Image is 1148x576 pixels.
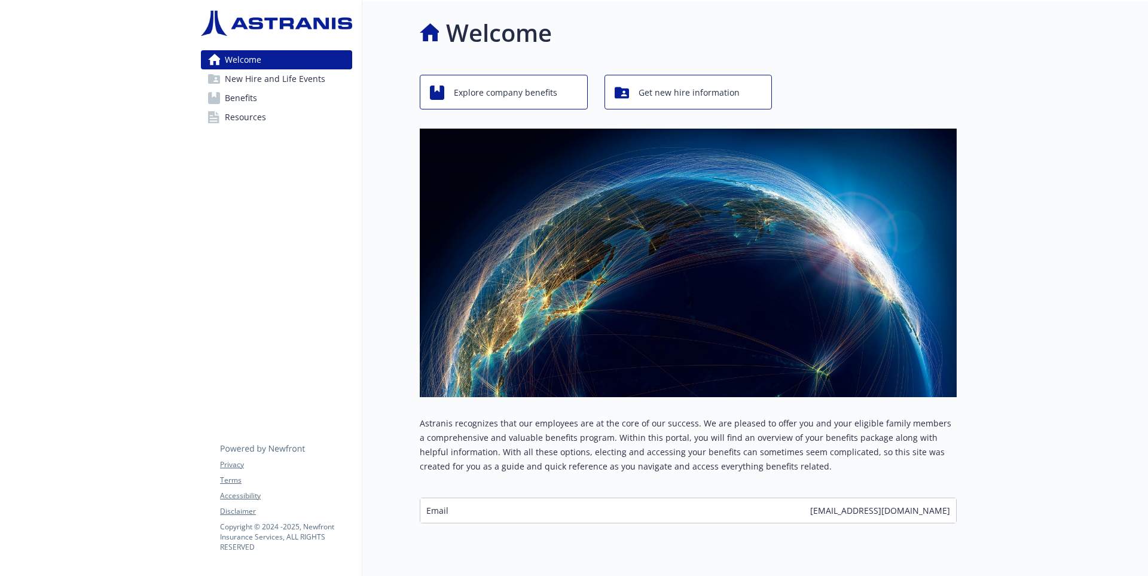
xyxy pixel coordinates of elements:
[426,504,448,517] span: Email
[225,69,325,89] span: New Hire and Life Events
[225,50,261,69] span: Welcome
[201,89,352,108] a: Benefits
[454,81,557,104] span: Explore company benefits
[420,416,957,474] p: Astranis recognizes that our employees are at the core of our success. We are pleased to offer yo...
[810,504,950,517] span: [EMAIL_ADDRESS][DOMAIN_NAME]
[420,129,957,397] img: overview page banner
[201,108,352,127] a: Resources
[225,89,257,108] span: Benefits
[420,75,588,109] button: Explore company benefits
[225,108,266,127] span: Resources
[639,81,740,104] span: Get new hire information
[201,69,352,89] a: New Hire and Life Events
[604,75,773,109] button: Get new hire information
[220,506,352,517] a: Disclaimer
[220,490,352,501] a: Accessibility
[220,459,352,470] a: Privacy
[220,522,352,552] p: Copyright © 2024 - 2025 , Newfront Insurance Services, ALL RIGHTS RESERVED
[201,50,352,69] a: Welcome
[220,475,352,486] a: Terms
[446,15,552,51] h1: Welcome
